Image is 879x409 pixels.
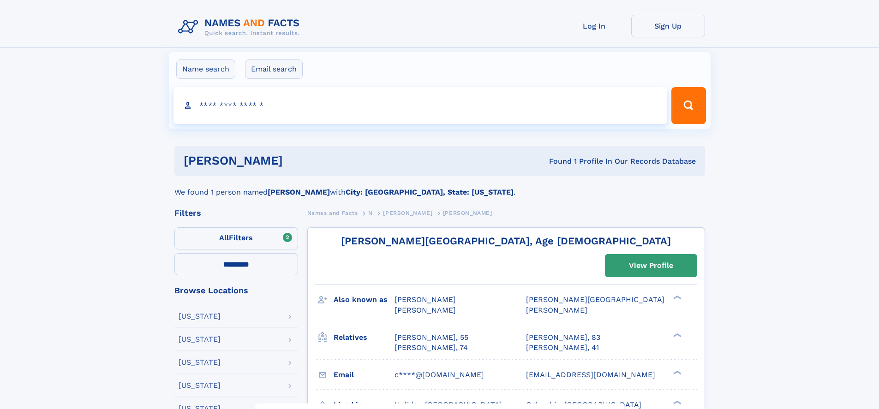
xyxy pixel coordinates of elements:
[629,255,673,276] div: View Profile
[526,295,664,304] span: [PERSON_NAME][GEOGRAPHIC_DATA]
[179,313,221,320] div: [US_STATE]
[268,188,330,196] b: [PERSON_NAME]
[395,306,456,314] span: [PERSON_NAME]
[416,156,696,166] div: Found 1 Profile In Our Records Database
[383,207,432,219] a: [PERSON_NAME]
[174,209,298,217] div: Filters
[671,295,682,301] div: ❯
[631,15,705,37] a: Sign Up
[368,207,373,219] a: N
[179,359,221,366] div: [US_STATE]
[219,233,229,242] span: All
[174,15,307,40] img: Logo Names and Facts
[605,255,697,277] a: View Profile
[176,59,235,79] label: Name search
[334,292,395,308] h3: Also known as
[395,400,502,409] span: Holiday, [GEOGRAPHIC_DATA]
[341,235,671,247] a: [PERSON_NAME][GEOGRAPHIC_DATA], Age [DEMOGRAPHIC_DATA]
[334,330,395,345] h3: Relatives
[368,210,373,216] span: N
[526,332,600,343] a: [PERSON_NAME], 83
[395,295,456,304] span: [PERSON_NAME]
[671,399,682,405] div: ❯
[671,332,682,338] div: ❯
[179,382,221,389] div: [US_STATE]
[346,188,514,196] b: City: [GEOGRAPHIC_DATA], State: [US_STATE]
[395,343,468,353] a: [PERSON_NAME], 74
[526,306,587,314] span: [PERSON_NAME]
[173,87,668,124] input: search input
[526,400,641,409] span: Columbia, [GEOGRAPHIC_DATA]
[395,332,468,343] a: [PERSON_NAME], 55
[334,367,395,383] h3: Email
[383,210,432,216] span: [PERSON_NAME]
[174,286,298,295] div: Browse Locations
[174,227,298,249] label: Filters
[671,369,682,375] div: ❯
[443,210,492,216] span: [PERSON_NAME]
[671,87,706,124] button: Search Button
[179,336,221,343] div: [US_STATE]
[307,207,358,219] a: Names and Facts
[557,15,631,37] a: Log In
[245,59,303,79] label: Email search
[174,176,705,198] div: We found 1 person named with .
[184,155,416,166] h1: [PERSON_NAME]
[526,370,655,379] span: [EMAIL_ADDRESS][DOMAIN_NAME]
[526,343,599,353] a: [PERSON_NAME], 41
